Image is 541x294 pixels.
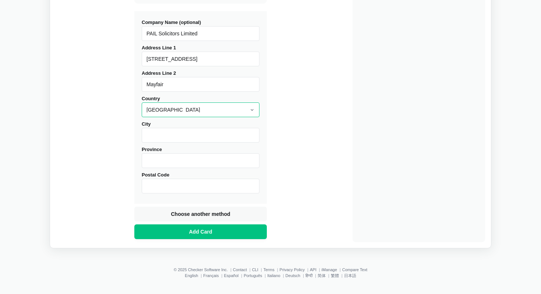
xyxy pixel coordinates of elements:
span: Add Card [188,228,214,235]
a: iManage [322,267,337,272]
a: CLI [252,267,258,272]
input: City [142,128,259,143]
a: English [185,273,198,278]
a: Français [203,273,219,278]
label: Address Line 2 [142,70,259,92]
input: Address Line 2 [142,77,259,92]
a: Privacy Policy [280,267,305,272]
label: City [142,121,259,143]
label: Company Name (optional) [142,20,259,41]
a: Português [244,273,262,278]
a: Español [224,273,238,278]
li: © 2025 Checker Software Inc. [174,267,233,272]
a: Deutsch [286,273,300,278]
input: Address Line 1 [142,52,259,66]
label: Address Line 1 [142,45,259,66]
a: 繁體 [331,273,339,278]
a: हिन्दी [305,273,312,278]
button: Add Card [134,224,267,239]
label: Province [142,147,259,168]
a: 简体 [318,273,326,278]
a: Italiano [267,273,280,278]
button: Choose another method [134,207,267,221]
a: API [310,267,317,272]
a: Compare Text [342,267,367,272]
label: Country [142,96,259,117]
a: Contact [233,267,247,272]
a: 日本語 [344,273,356,278]
span: Choose another method [169,210,231,218]
input: Company Name (optional) [142,26,259,41]
input: Postal Code [142,179,259,193]
input: Province [142,153,259,168]
select: Country [142,102,259,117]
label: Postal Code [142,172,259,193]
a: Terms [264,267,275,272]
